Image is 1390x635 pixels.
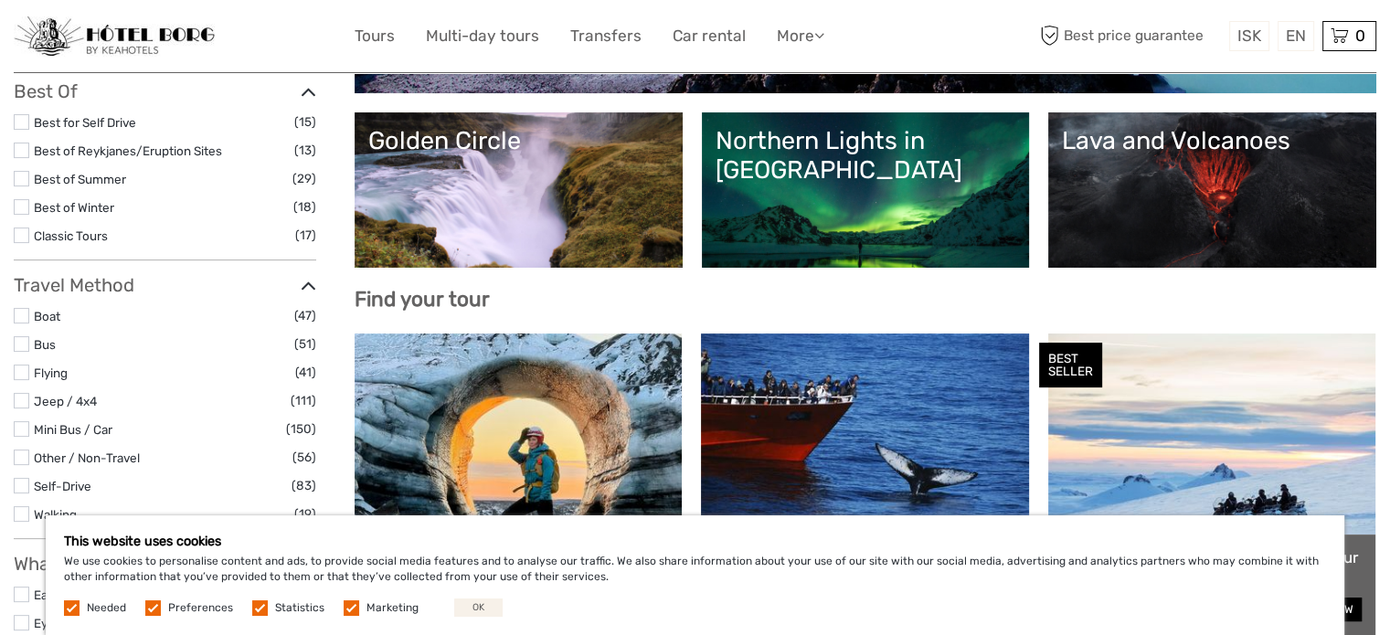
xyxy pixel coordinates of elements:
a: Multi-day tours [426,23,539,49]
a: Best for Self Drive [34,115,136,130]
a: Tours [355,23,395,49]
div: BEST SELLER [1039,343,1102,388]
span: (17) [295,225,316,246]
a: Walking [34,507,77,522]
a: Self-Drive [34,479,91,493]
b: Find your tour [355,287,490,312]
p: We're away right now. Please check back later! [26,32,207,47]
a: Other / Non-Travel [34,450,140,465]
img: 97-048fac7b-21eb-4351-ac26-83e096b89eb3_logo_small.jpg [14,16,215,57]
span: Best price guarantee [1035,21,1225,51]
span: (15) [294,111,316,132]
span: (29) [292,168,316,189]
span: (18) [293,196,316,217]
a: Best of Winter [34,200,114,215]
span: (47) [294,305,316,326]
a: Golden Circle [368,126,669,254]
label: Preferences [168,600,233,616]
a: Eyjafjallajökull [34,616,111,630]
a: Best of Summer [34,172,126,186]
a: Transfers [570,23,642,49]
a: Flying [34,365,68,380]
div: Northern Lights in [GEOGRAPHIC_DATA] [716,126,1016,185]
label: Statistics [275,600,324,616]
div: Golden Circle [368,126,669,155]
a: Lava and Volcanoes [1062,126,1363,254]
span: 0 [1353,26,1368,45]
a: Boat [34,309,60,323]
div: Lava and Volcanoes [1062,126,1363,155]
span: (19) [294,503,316,524]
span: (150) [286,418,316,439]
a: East [GEOGRAPHIC_DATA] [34,587,186,602]
a: Northern Lights in [GEOGRAPHIC_DATA] [716,126,1016,254]
a: Best of Reykjanes/Eruption Sites [34,143,222,158]
h3: What do you want to see? [14,553,316,575]
span: (83) [292,475,316,496]
h5: This website uses cookies [64,534,1326,549]
a: Classic Tours [34,228,108,243]
span: ISK [1237,26,1261,45]
a: Car rental [673,23,746,49]
h3: Travel Method [14,274,316,296]
span: (56) [292,447,316,468]
button: Open LiveChat chat widget [210,28,232,50]
a: Mini Bus / Car [34,422,112,437]
a: Bus [34,337,56,352]
a: More [777,23,824,49]
label: Needed [87,600,126,616]
span: (41) [295,362,316,383]
label: Marketing [366,600,419,616]
div: EN [1278,21,1314,51]
a: Jeep / 4x4 [34,394,97,408]
button: OK [454,598,503,617]
span: (51) [294,333,316,355]
span: (13) [294,140,316,161]
span: (111) [291,390,316,411]
h3: Best Of [14,80,316,102]
div: We use cookies to personalise content and ads, to provide social media features and to analyse ou... [46,515,1344,635]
